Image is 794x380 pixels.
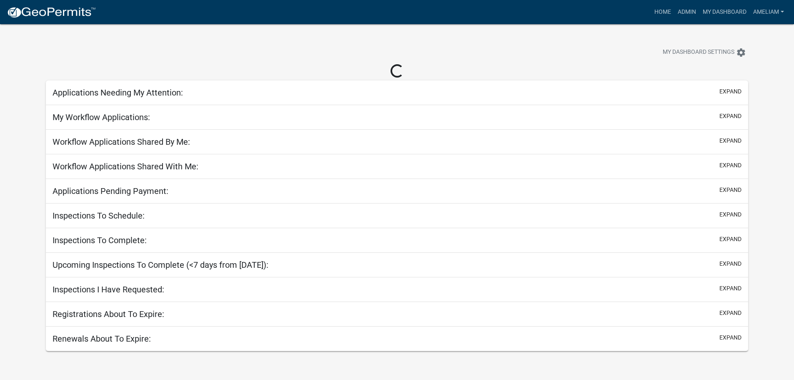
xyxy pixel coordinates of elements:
[719,161,741,170] button: expand
[656,44,753,60] button: My Dashboard Settingssettings
[719,112,741,121] button: expand
[719,284,741,293] button: expand
[53,88,183,98] h5: Applications Needing My Attention:
[719,259,741,268] button: expand
[663,48,734,58] span: My Dashboard Settings
[736,48,746,58] i: settings
[53,260,268,270] h5: Upcoming Inspections To Complete (<7 days from [DATE]):
[674,4,699,20] a: Admin
[651,4,674,20] a: Home
[719,136,741,145] button: expand
[53,186,168,196] h5: Applications Pending Payment:
[719,210,741,219] button: expand
[53,334,151,344] h5: Renewals About To Expire:
[719,309,741,317] button: expand
[719,186,741,194] button: expand
[719,235,741,244] button: expand
[53,309,164,319] h5: Registrations About To Expire:
[53,112,150,122] h5: My Workflow Applications:
[53,137,190,147] h5: Workflow Applications Shared By Me:
[719,333,741,342] button: expand
[699,4,750,20] a: My Dashboard
[53,235,147,245] h5: Inspections To Complete:
[750,4,787,20] a: AmeliaM
[53,161,198,171] h5: Workflow Applications Shared With Me:
[719,87,741,96] button: expand
[53,211,145,221] h5: Inspections To Schedule:
[53,284,164,294] h5: Inspections I Have Requested:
